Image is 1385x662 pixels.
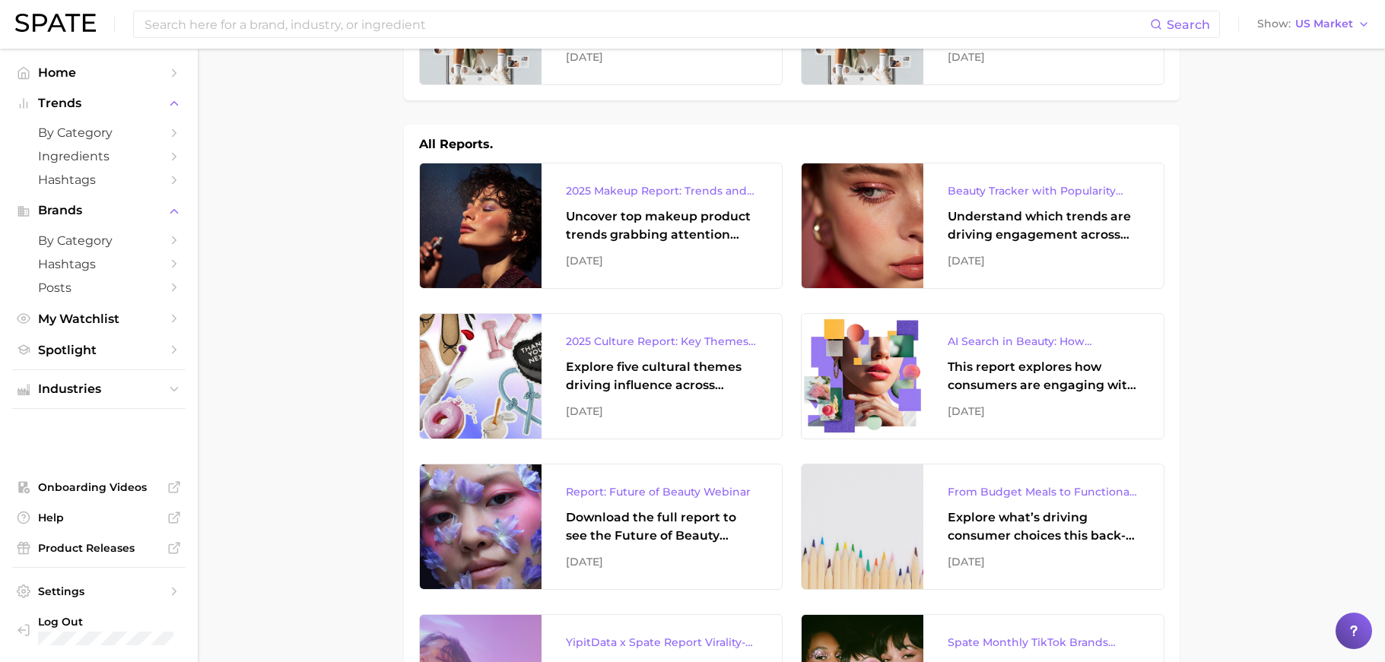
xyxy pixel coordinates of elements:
[1253,14,1374,34] button: ShowUS Market
[38,65,160,80] span: Home
[566,483,758,501] div: Report: Future of Beauty Webinar
[948,358,1139,394] div: This report explores how consumers are engaging with AI-powered search tools — and what it means ...
[38,233,160,248] span: by Category
[12,580,186,603] a: Settings
[948,633,1139,651] div: Spate Monthly TikTok Brands Tracker
[419,135,493,154] h1: All Reports.
[1295,20,1353,28] span: US Market
[801,464,1164,590] a: From Budget Meals to Functional Snacks: Food & Beverage Trends Shaping Consumer Behavior This Sch...
[12,121,186,144] a: by Category
[566,252,758,270] div: [DATE]
[566,48,758,66] div: [DATE]
[948,252,1139,270] div: [DATE]
[566,182,758,200] div: 2025 Makeup Report: Trends and Brands to Watch
[12,537,186,559] a: Product Releases
[948,402,1139,420] div: [DATE]
[801,163,1164,289] a: Beauty Tracker with Popularity IndexUnderstand which trends are driving engagement across platfor...
[948,182,1139,200] div: Beauty Tracker with Popularity Index
[948,48,1139,66] div: [DATE]
[566,633,758,651] div: YipitData x Spate Report Virality-Driven Brands Are Taking a Slice of the Beauty Pie
[38,541,160,555] span: Product Releases
[38,382,160,396] span: Industries
[12,229,186,252] a: by Category
[12,252,186,276] a: Hashtags
[566,402,758,420] div: [DATE]
[38,480,160,494] span: Onboarding Videos
[38,615,193,629] span: Log Out
[801,313,1164,439] a: AI Search in Beauty: How Consumers Are Using ChatGPT vs. Google SearchThis report explores how co...
[419,464,783,590] a: Report: Future of Beauty WebinarDownload the full report to see the Future of Beauty trends we un...
[948,508,1139,545] div: Explore what’s driving consumer choices this back-to-school season From budget-friendly meals to ...
[12,168,186,192] a: Hashtags
[12,144,186,168] a: Ingredients
[12,307,186,331] a: My Watchlist
[38,511,160,524] span: Help
[38,204,160,217] span: Brands
[419,313,783,439] a: 2025 Culture Report: Key Themes That Are Shaping Consumer DemandExplore five cultural themes driv...
[948,483,1139,501] div: From Budget Meals to Functional Snacks: Food & Beverage Trends Shaping Consumer Behavior This Sch...
[948,332,1139,350] div: AI Search in Beauty: How Consumers Are Using ChatGPT vs. Google Search
[38,584,160,598] span: Settings
[12,61,186,84] a: Home
[566,332,758,350] div: 2025 Culture Report: Key Themes That Are Shaping Consumer Demand
[12,276,186,299] a: Posts
[566,358,758,394] div: Explore five cultural themes driving influence across beauty, food, and pop culture.
[12,610,186,650] a: Log out. Currently logged in with e-mail anna.katsnelson@mane.com.
[12,506,186,529] a: Help
[12,378,186,401] button: Industries
[38,257,160,271] span: Hashtags
[1257,20,1291,28] span: Show
[38,125,160,140] span: by Category
[12,199,186,222] button: Brands
[38,97,160,110] span: Trends
[948,553,1139,571] div: [DATE]
[15,14,96,32] img: SPATE
[38,312,160,326] span: My Watchlist
[948,207,1139,244] div: Understand which trends are driving engagement across platforms in the skin, hair, makeup, and fr...
[38,149,160,163] span: Ingredients
[12,338,186,362] a: Spotlight
[566,508,758,545] div: Download the full report to see the Future of Beauty trends we unpacked during the webinar.
[566,553,758,571] div: [DATE]
[12,92,186,115] button: Trends
[143,11,1150,37] input: Search here for a brand, industry, or ingredient
[38,173,160,187] span: Hashtags
[566,207,758,244] div: Uncover top makeup product trends grabbing attention across eye, lip, and face makeup, and the br...
[38,343,160,357] span: Spotlight
[419,163,783,289] a: 2025 Makeup Report: Trends and Brands to WatchUncover top makeup product trends grabbing attentio...
[12,476,186,499] a: Onboarding Videos
[1167,17,1210,32] span: Search
[38,280,160,295] span: Posts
